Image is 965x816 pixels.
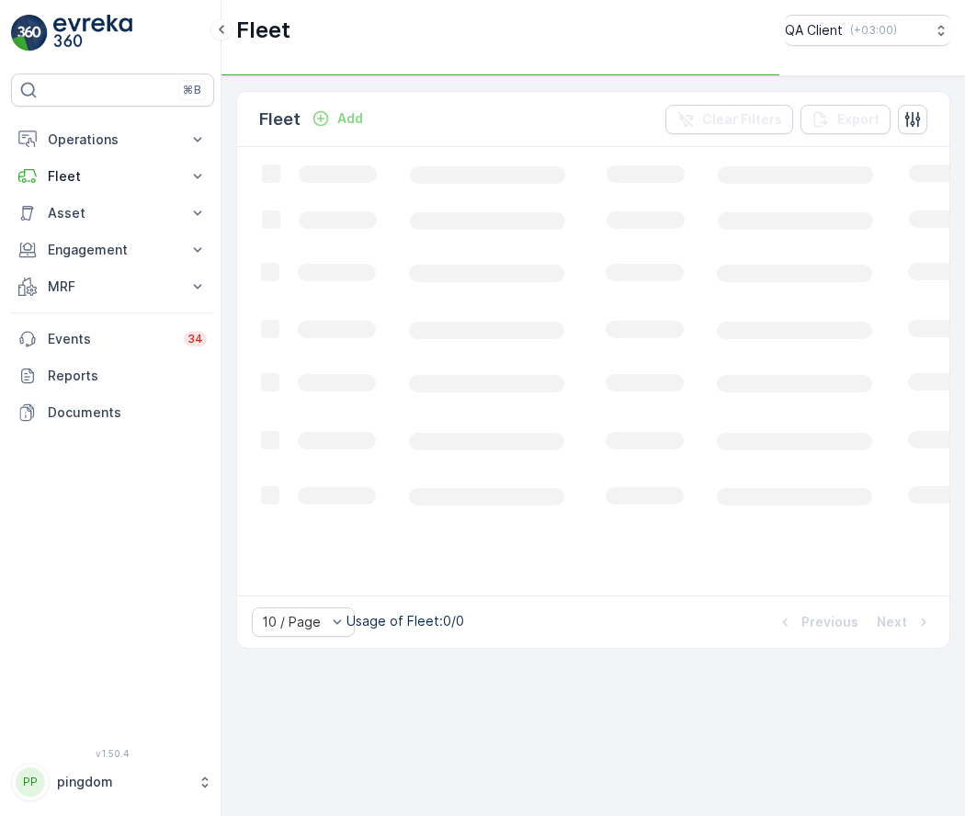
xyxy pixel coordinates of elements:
[785,21,843,40] p: QA Client
[53,15,132,51] img: logo_light-DOdMpM7g.png
[48,241,177,259] p: Engagement
[785,15,950,46] button: QA Client(+03:00)
[187,332,203,346] p: 34
[16,767,45,797] div: PP
[11,232,214,268] button: Engagement
[11,195,214,232] button: Asset
[48,367,207,385] p: Reports
[236,16,290,45] p: Fleet
[801,613,858,631] p: Previous
[48,330,173,348] p: Events
[11,763,214,801] button: PPpingdom
[11,748,214,759] span: v 1.50.4
[877,613,907,631] p: Next
[11,394,214,431] a: Documents
[11,268,214,305] button: MRF
[48,204,177,222] p: Asset
[837,110,880,129] p: Export
[48,130,177,149] p: Operations
[304,108,370,130] button: Add
[800,105,891,134] button: Export
[11,15,48,51] img: logo
[665,105,793,134] button: Clear Filters
[11,121,214,158] button: Operations
[11,321,214,357] a: Events34
[48,278,177,296] p: MRF
[337,109,363,128] p: Add
[259,107,301,132] p: Fleet
[11,158,214,195] button: Fleet
[48,167,177,186] p: Fleet
[702,110,782,129] p: Clear Filters
[183,83,201,97] p: ⌘B
[850,23,897,38] p: ( +03:00 )
[11,357,214,394] a: Reports
[346,612,464,630] p: Usage of Fleet : 0/0
[48,403,207,422] p: Documents
[57,773,188,791] p: pingdom
[774,611,860,633] button: Previous
[875,611,935,633] button: Next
